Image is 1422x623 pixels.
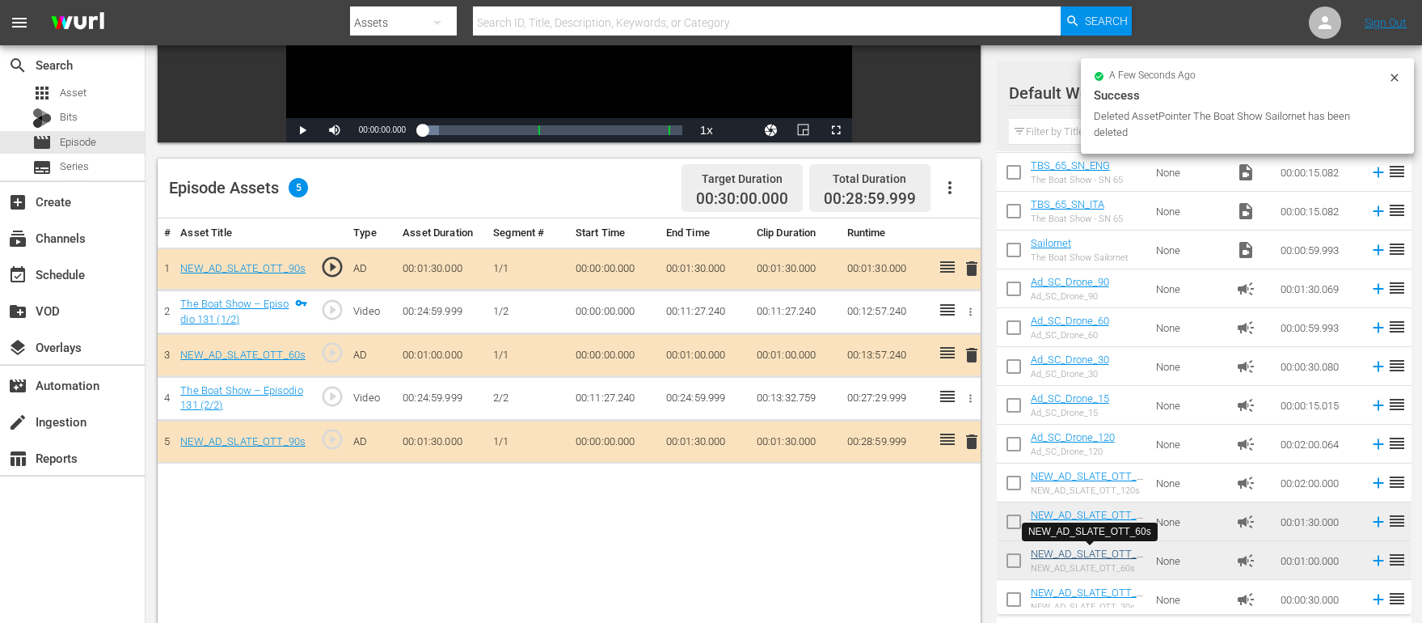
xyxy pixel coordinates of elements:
[1236,357,1255,376] span: Ad
[962,345,981,365] span: delete
[396,290,487,334] td: 00:24:59.999
[1031,509,1143,533] a: NEW_AD_SLATE_OTT_90s
[1150,580,1230,619] td: None
[158,218,174,248] th: #
[347,218,396,248] th: Type
[660,334,750,377] td: 00:01:00.000
[60,159,89,175] span: Series
[1274,464,1363,502] td: 00:02:00.000
[1369,358,1387,375] svg: Add to Episode
[841,334,931,377] td: 00:13:57.240
[319,118,351,142] button: Mute
[1094,108,1384,141] div: Deleted AssetPointer The Boat Show Sailornet has been deleted
[750,290,841,334] td: 00:11:27.240
[1236,590,1255,609] span: Ad
[422,125,682,135] div: Progress Bar
[1236,434,1255,454] span: Ad
[60,85,87,101] span: Asset
[750,334,841,377] td: 00:01:00.000
[750,248,841,290] td: 00:01:30.000
[1150,153,1230,192] td: None
[755,118,787,142] button: Jump To Time
[841,248,931,290] td: 00:01:30.000
[1274,347,1363,386] td: 00:00:30.080
[289,178,308,197] span: 5
[1031,369,1109,379] div: Ad_SC_Drone_30
[1031,587,1143,611] a: NEW_AD_SLATE_OTT_30s
[1236,551,1255,570] span: Ad
[320,341,344,365] span: play_circle_outline
[487,248,569,290] td: 1/1
[1387,395,1407,414] span: reorder
[1274,580,1363,619] td: 00:00:30.000
[962,259,981,278] span: delete
[1236,201,1255,221] span: Video
[8,56,27,75] span: Search
[8,229,27,248] span: Channels
[1387,317,1407,337] span: reorder
[660,290,750,334] td: 00:11:27.240
[39,4,116,42] img: ans4CAIJ8jUAAAAAAAAAAAAAAAAAAAAAAAAgQb4GAAAAAAAAAAAAAAAAAAAAAAAAJMjXAAAAAAAAAAAAAAAAAAAAAAAAgAT5G...
[1031,175,1123,185] div: The Boat Show - SN 65
[1094,86,1401,105] div: Success
[1150,231,1230,269] td: None
[1236,396,1255,415] span: Ad
[1274,308,1363,347] td: 00:00:59.993
[359,125,406,134] span: 00:00:00.000
[569,334,660,377] td: 00:00:00.000
[569,248,660,290] td: 00:00:00.000
[1028,525,1151,539] div: NEW_AD_SLATE_OTT_60s
[1009,70,1384,116] div: Default Workspace
[1365,16,1407,29] a: Sign Out
[1387,434,1407,453] span: reorder
[1150,308,1230,347] td: None
[8,302,27,321] span: VOD
[1150,464,1230,502] td: None
[1236,240,1255,260] span: Video
[1150,347,1230,386] td: None
[1274,386,1363,425] td: 00:00:15.015
[1369,591,1387,608] svg: Add to Episode
[158,421,174,464] td: 5
[696,190,788,209] span: 00:30:00.000
[1031,408,1109,418] div: Ad_SC_Drone_15
[1031,237,1071,249] a: Sailornet
[1236,279,1255,299] span: Ad
[396,421,487,464] td: 00:01:30.000
[1369,241,1387,259] svg: Add to Episode
[1031,354,1109,366] a: Ad_SC_Drone_30
[8,449,27,468] span: Reports
[1387,550,1407,570] span: reorder
[824,167,916,190] div: Total Duration
[8,413,27,432] span: Ingestion
[1031,330,1109,341] div: Ad_SC_Drone_60
[1369,280,1387,298] svg: Add to Episode
[696,167,788,190] div: Target Duration
[32,158,52,177] span: Series
[396,334,487,377] td: 00:01:00.000
[1031,315,1109,327] a: Ad_SC_Drone_60
[158,248,174,290] td: 1
[1274,541,1363,580] td: 00:01:00.000
[1369,474,1387,492] svg: Add to Episode
[1031,431,1115,443] a: Ad_SC_Drone_120
[787,118,820,142] button: Picture-in-Picture
[1031,198,1104,210] a: TBS_65_SN_ITA
[1369,396,1387,414] svg: Add to Episode
[347,248,396,290] td: AD
[1150,269,1230,308] td: None
[1085,6,1128,36] span: Search
[487,218,569,248] th: Segment #
[1369,202,1387,220] svg: Add to Episode
[1236,318,1255,337] span: Ad
[1387,239,1407,259] span: reorder
[1274,231,1363,269] td: 00:00:59.993
[1387,201,1407,220] span: reorder
[396,248,487,290] td: 00:01:30.000
[396,218,487,248] th: Asset Duration
[1031,447,1115,457] div: Ad_SC_Drone_120
[1031,470,1143,494] a: NEW_AD_SLATE_OTT_120s
[320,298,344,322] span: play_circle_outline
[1031,485,1143,496] div: NEW_AD_SLATE_OTT_120s
[180,298,289,325] a: The Boat Show – Episodio 131 (1/2)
